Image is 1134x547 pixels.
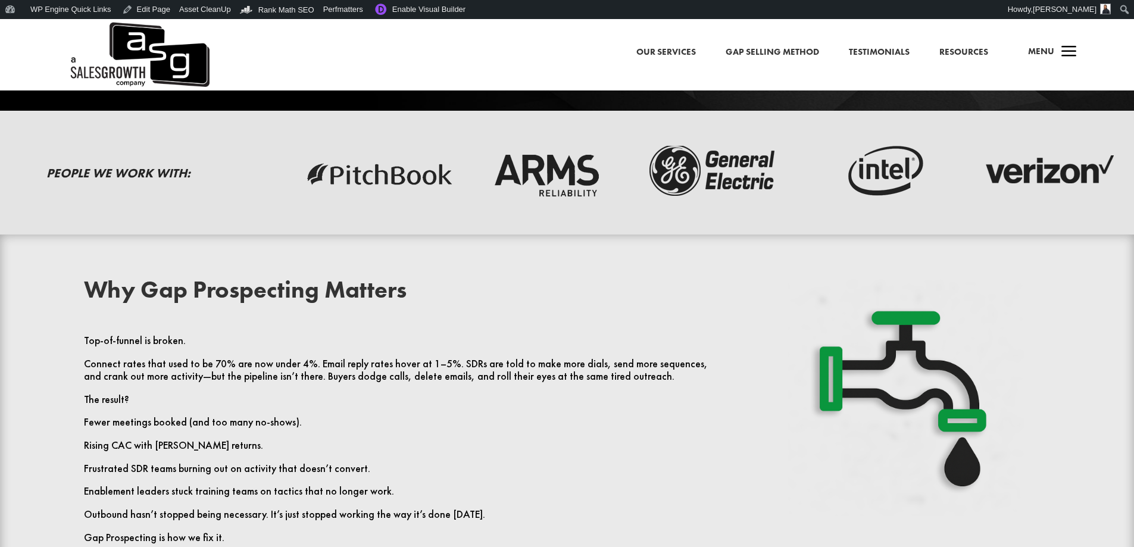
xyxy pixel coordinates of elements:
p: Outbound hasn’t stopped being necessary. It’s just stopped working the way it’s done [DATE]. [84,508,710,532]
img: ge-logo-dark [639,141,788,201]
a: Resources [939,45,988,60]
p: Top-of-funnel is broken. [84,335,710,358]
div: Domain Overview [45,76,107,84]
div: Keywords by Traffic [132,76,201,84]
img: verizon-logo-dark [974,141,1123,201]
img: intel-logo-dark [807,141,955,201]
img: tab_keywords_by_traffic_grey.svg [118,75,128,85]
img: arms-reliability-logo-dark [472,141,621,201]
img: pitchbook-logo-dark [305,141,454,201]
div: v 4.0.25 [33,19,58,29]
p: Connect rates that used to be 70% are now under 4%. Email reply rates hover at 1–5%. SDRs are tol... [84,358,710,393]
a: Gap Selling Method [726,45,819,60]
p: Enablement leaders stuck training teams on tactics that no longer work. [84,485,710,508]
img: logo_orange.svg [19,19,29,29]
a: Our Services [636,45,696,60]
p: The result? [84,393,710,417]
p: Frustrated SDR teams burning out on activity that doesn’t convert. [84,462,710,486]
p: Fewer meetings booked (and too many no-shows). [84,416,710,439]
div: Domain: [DOMAIN_NAME] [31,31,131,40]
img: ASG Co. Logo [68,19,210,90]
p: Gap Prospecting is how we fix it. [84,532,710,544]
img: Faucet Shadow [788,278,1026,516]
a: Testimonials [849,45,910,60]
span: Rank Math SEO [258,5,314,14]
a: A Sales Growth Company Logo [68,19,210,90]
img: tab_domain_overview_orange.svg [32,75,42,85]
span: Menu [1028,45,1054,57]
span: a [1057,40,1081,64]
h2: Why Gap Prospecting Matters [84,278,710,308]
span: [PERSON_NAME] [1033,5,1096,14]
p: Rising CAC with [PERSON_NAME] returns. [84,439,710,462]
img: website_grey.svg [19,31,29,40]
